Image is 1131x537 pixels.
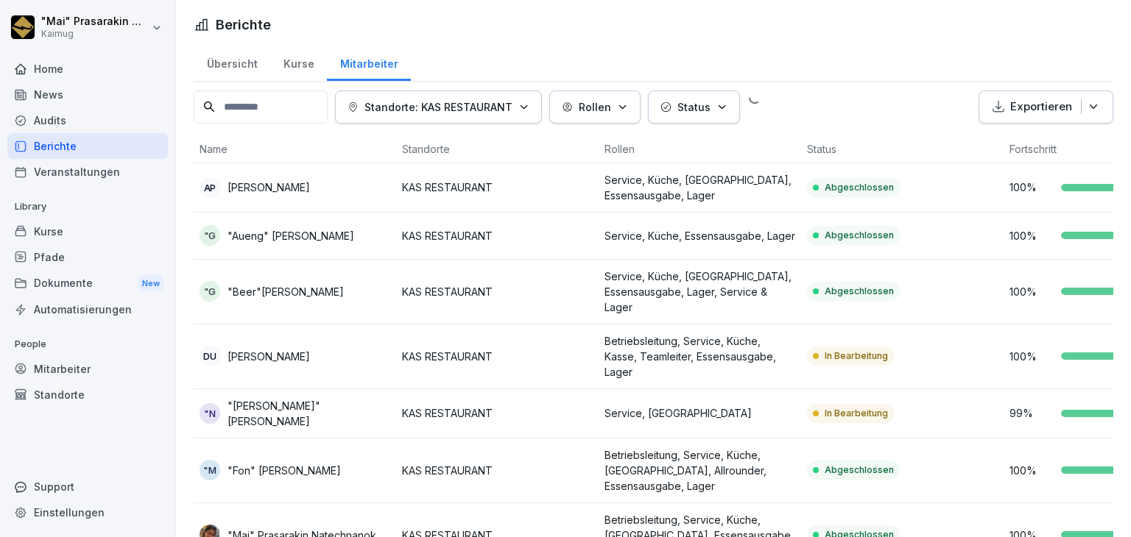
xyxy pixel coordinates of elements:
th: Name [194,135,396,163]
p: Betriebsleitung, Service, Küche, [GEOGRAPHIC_DATA], Allrounder, Essensausgabe, Lager [605,447,795,494]
div: Dokumente [7,270,168,297]
div: Support [7,474,168,499]
p: People [7,332,168,356]
div: New [138,275,163,292]
a: Berichte [7,133,168,159]
p: 100 % [1010,349,1054,364]
div: AP [200,177,220,198]
a: Übersicht [194,43,270,81]
a: Pfade [7,244,168,270]
p: KAS RESTAURANT [402,284,593,299]
p: "Fon" [PERSON_NAME] [228,463,341,478]
a: Einstellungen [7,499,168,525]
p: Abgeschlossen [825,181,894,194]
div: "N [200,403,220,424]
button: Exportieren [979,90,1113,124]
p: "Beer"[PERSON_NAME] [228,284,344,299]
p: Service, Küche, Essensausgabe, Lager [605,228,795,243]
p: KAS RESTAURANT [402,463,593,478]
p: Abgeschlossen [825,463,894,477]
p: 100 % [1010,284,1054,299]
p: Abgeschlossen [825,229,894,242]
p: KAS RESTAURANT [402,228,593,243]
p: KAS RESTAURANT [402,179,593,195]
div: "M [200,460,220,480]
p: 100 % [1010,179,1054,195]
div: "G [200,225,220,246]
p: Service, Küche, [GEOGRAPHIC_DATA], Essensausgabe, Lager, Service & Lager [605,268,795,315]
th: Rollen [599,135,801,163]
p: In Bearbeitung [825,407,888,420]
p: Exportieren [1010,99,1072,115]
h1: Berichte [216,15,271,35]
p: Betriebsleitung, Service, Küche, Kasse, Teamleiter, Essensausgabe, Lager [605,333,795,380]
p: "[PERSON_NAME]"[PERSON_NAME] [228,398,390,429]
p: 100 % [1010,228,1054,243]
p: [PERSON_NAME] [228,179,310,195]
a: Mitarbeiter [7,356,168,382]
p: Rollen [579,99,611,115]
a: Kurse [7,218,168,244]
a: Audits [7,107,168,133]
div: "G [200,281,220,302]
p: [PERSON_NAME] [228,349,310,364]
a: Home [7,56,168,82]
th: Standorte [396,135,599,163]
div: DU [200,346,220,366]
p: Service, [GEOGRAPHIC_DATA] [605,405,795,421]
p: Standorte: KAS RESTAURANT [364,99,512,115]
a: Standorte [7,382,168,408]
p: 100 % [1010,463,1054,478]
a: Kurse [270,43,327,81]
p: Service, Küche, [GEOGRAPHIC_DATA], Essensausgabe, Lager [605,172,795,203]
p: KAS RESTAURANT [402,349,593,364]
p: "Mai" Prasarakin Natechnanok [41,15,149,28]
button: Standorte: KAS RESTAURANT [335,90,542,124]
p: In Bearbeitung [825,349,888,363]
button: Status [648,90,740,124]
a: Automatisierungen [7,296,168,322]
p: 99 % [1010,405,1054,421]
a: News [7,82,168,107]
p: "Aueng" [PERSON_NAME] [228,228,354,243]
p: Abgeschlossen [825,285,894,298]
a: DokumenteNew [7,270,168,297]
p: Status [677,99,711,115]
th: Status [801,135,1004,163]
p: Library [7,195,168,218]
a: Mitarbeiter [327,43,411,81]
button: Rollen [549,90,641,124]
p: KAS RESTAURANT [402,405,593,421]
p: Kaimug [41,29,149,39]
a: Veranstaltungen [7,159,168,185]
